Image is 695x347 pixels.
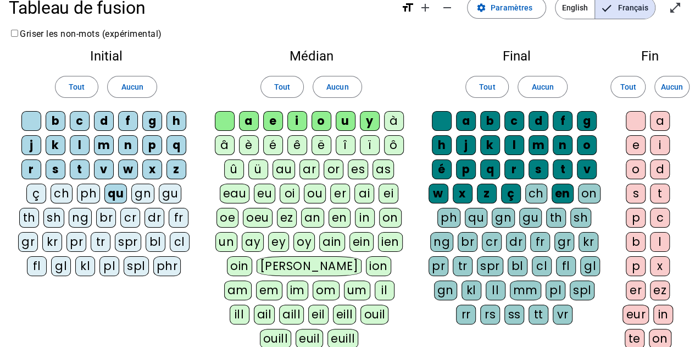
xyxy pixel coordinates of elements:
[230,305,249,324] div: ill
[508,256,527,276] div: bl
[441,1,454,14] mat-icon: remove
[530,232,550,252] div: fr
[650,256,670,276] div: x
[553,135,572,155] div: n
[456,305,476,324] div: rr
[254,184,275,203] div: eu
[260,76,304,98] button: Tout
[142,111,162,131] div: g
[144,208,164,228] div: dr
[510,280,541,300] div: mm
[480,111,500,131] div: b
[532,256,552,276] div: cl
[21,159,41,179] div: r
[19,208,39,228] div: th
[577,135,597,155] div: o
[661,80,683,93] span: Aucun
[432,135,452,155] div: h
[529,111,548,131] div: d
[577,111,597,131] div: g
[480,159,500,179] div: q
[324,159,343,179] div: or
[216,208,238,228] div: oe
[46,111,65,131] div: b
[531,80,553,93] span: Aucun
[308,305,329,324] div: eil
[525,184,547,203] div: ch
[257,256,362,276] div: [PERSON_NAME]
[504,305,524,324] div: ss
[326,80,348,93] span: Aucun
[169,208,188,228] div: fr
[360,135,380,155] div: ï
[26,184,46,203] div: ç
[51,184,73,203] div: ch
[287,280,308,300] div: im
[77,184,100,203] div: ph
[626,184,646,203] div: s
[456,111,476,131] div: a
[301,208,324,228] div: an
[626,159,646,179] div: o
[313,76,362,98] button: Aucun
[360,305,388,324] div: ouil
[107,76,157,98] button: Aucun
[94,159,114,179] div: v
[379,184,398,203] div: ei
[120,208,140,228] div: cr
[486,280,505,300] div: ll
[669,1,682,14] mat-icon: open_in_full
[263,111,283,131] div: e
[121,80,143,93] span: Aucun
[42,232,62,252] div: kr
[75,256,95,276] div: kl
[476,3,486,13] mat-icon: settings
[66,232,86,252] div: pr
[293,232,315,252] div: oy
[622,49,677,63] h2: Fin
[21,135,41,155] div: j
[46,159,65,179] div: s
[553,305,572,324] div: vr
[610,76,646,98] button: Tout
[375,280,394,300] div: il
[504,135,524,155] div: l
[118,135,138,155] div: n
[142,159,162,179] div: x
[55,76,98,98] button: Tout
[653,305,673,324] div: in
[11,30,18,37] input: Griser les non-mots (expérimental)
[94,111,114,131] div: d
[529,135,548,155] div: m
[384,111,404,131] div: à
[51,256,71,276] div: gl
[287,135,307,155] div: ê
[626,135,646,155] div: e
[428,49,605,63] h2: Final
[578,184,601,203] div: on
[94,135,114,155] div: m
[518,76,567,98] button: Aucun
[504,159,524,179] div: r
[287,111,307,131] div: i
[170,232,190,252] div: cl
[279,305,304,324] div: aill
[355,208,375,228] div: in
[274,80,290,93] span: Tout
[429,184,448,203] div: w
[554,232,574,252] div: gr
[434,280,457,300] div: gn
[453,256,472,276] div: tr
[313,280,340,300] div: om
[304,184,326,203] div: ou
[124,256,149,276] div: spl
[268,232,289,252] div: ey
[553,159,572,179] div: t
[372,159,394,179] div: as
[248,159,268,179] div: ü
[504,111,524,131] div: c
[650,280,670,300] div: ez
[546,208,566,228] div: th
[453,184,472,203] div: x
[46,135,65,155] div: k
